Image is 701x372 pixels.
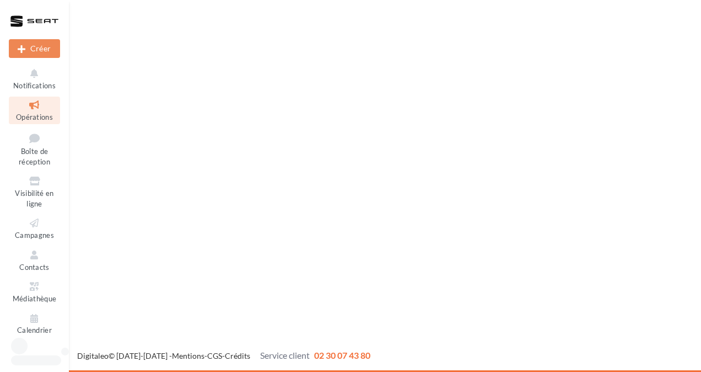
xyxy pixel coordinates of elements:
[13,294,57,303] span: Médiathèque
[77,351,370,360] span: © [DATE]-[DATE] - - -
[9,310,60,337] a: Calendrier
[314,350,370,360] span: 02 30 07 43 80
[19,147,50,166] span: Boîte de réception
[17,326,52,335] span: Calendrier
[77,351,109,360] a: Digitaleo
[225,351,250,360] a: Crédits
[13,81,56,90] span: Notifications
[9,278,60,305] a: Médiathèque
[16,113,53,121] span: Opérations
[19,263,50,272] span: Contacts
[9,173,60,210] a: Visibilité en ligne
[15,231,54,240] span: Campagnes
[9,39,60,58] div: Nouvelle campagne
[9,97,60,124] a: Opérations
[9,247,60,274] a: Contacts
[9,215,60,242] a: Campagnes
[9,129,60,169] a: Boîte de réception
[260,350,310,360] span: Service client
[172,351,204,360] a: Mentions
[15,189,53,208] span: Visibilité en ligne
[9,65,60,92] button: Notifications
[9,39,60,58] button: Créer
[207,351,222,360] a: CGS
